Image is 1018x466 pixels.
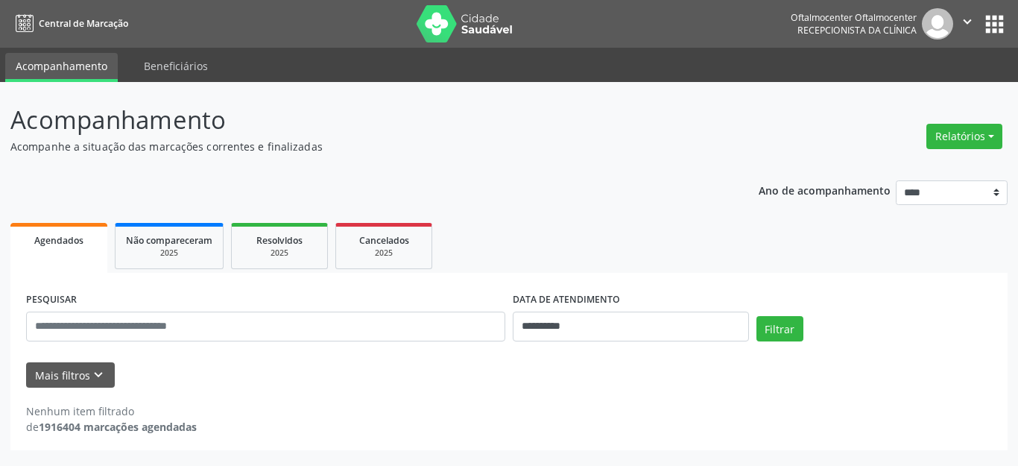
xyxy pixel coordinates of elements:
[34,234,83,247] span: Agendados
[797,24,917,37] span: Recepcionista da clínica
[126,248,212,259] div: 2025
[26,362,115,388] button: Mais filtroskeyboard_arrow_down
[981,11,1008,37] button: apps
[26,403,197,419] div: Nenhum item filtrado
[922,8,953,40] img: img
[10,139,709,154] p: Acompanhe a situação das marcações correntes e finalizadas
[926,124,1002,149] button: Relatórios
[10,11,128,36] a: Central de Marcação
[756,316,803,341] button: Filtrar
[759,180,891,199] p: Ano de acompanhamento
[242,248,317,259] div: 2025
[133,53,218,79] a: Beneficiários
[359,234,409,247] span: Cancelados
[90,367,107,383] i: keyboard_arrow_down
[347,248,421,259] div: 2025
[26,289,77,312] label: PESQUISAR
[5,53,118,82] a: Acompanhamento
[10,101,709,139] p: Acompanhamento
[39,17,128,30] span: Central de Marcação
[126,234,212,247] span: Não compareceram
[953,8,981,40] button: 
[959,13,976,30] i: 
[513,289,620,312] label: DATA DE ATENDIMENTO
[26,419,197,435] div: de
[256,234,303,247] span: Resolvidos
[791,11,917,24] div: Oftalmocenter Oftalmocenter
[39,420,197,434] strong: 1916404 marcações agendadas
